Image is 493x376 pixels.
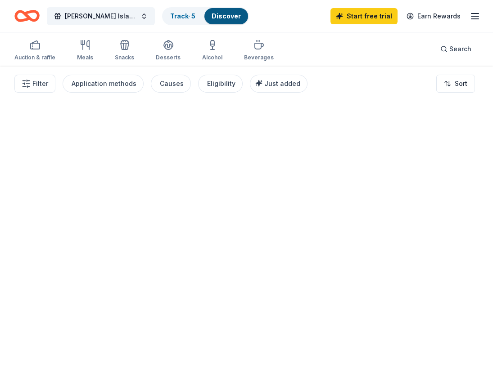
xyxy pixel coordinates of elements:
[202,54,222,61] div: Alcohol
[14,5,40,27] a: Home
[63,75,144,93] button: Application methods
[455,78,467,89] span: Sort
[433,40,479,58] button: Search
[244,54,274,61] div: Beverages
[156,54,181,61] div: Desserts
[202,36,222,66] button: Alcohol
[156,36,181,66] button: Desserts
[170,12,195,20] a: Track· 5
[436,75,475,93] button: Sort
[250,75,308,93] button: Just added
[14,36,55,66] button: Auction & raffle
[449,44,471,54] span: Search
[401,8,466,24] a: Earn Rewards
[47,7,155,25] button: [PERSON_NAME] Island 2025 Raffle
[162,7,249,25] button: Track· 5Discover
[77,54,93,61] div: Meals
[244,36,274,66] button: Beverages
[77,36,93,66] button: Meals
[212,12,241,20] a: Discover
[330,8,398,24] a: Start free trial
[207,78,235,89] div: Eligibility
[14,75,55,93] button: Filter
[198,75,243,93] button: Eligibility
[115,54,134,61] div: Snacks
[32,78,48,89] span: Filter
[65,11,137,22] span: [PERSON_NAME] Island 2025 Raffle
[14,54,55,61] div: Auction & raffle
[115,36,134,66] button: Snacks
[160,78,184,89] div: Causes
[264,80,300,87] span: Just added
[151,75,191,93] button: Causes
[72,78,136,89] div: Application methods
